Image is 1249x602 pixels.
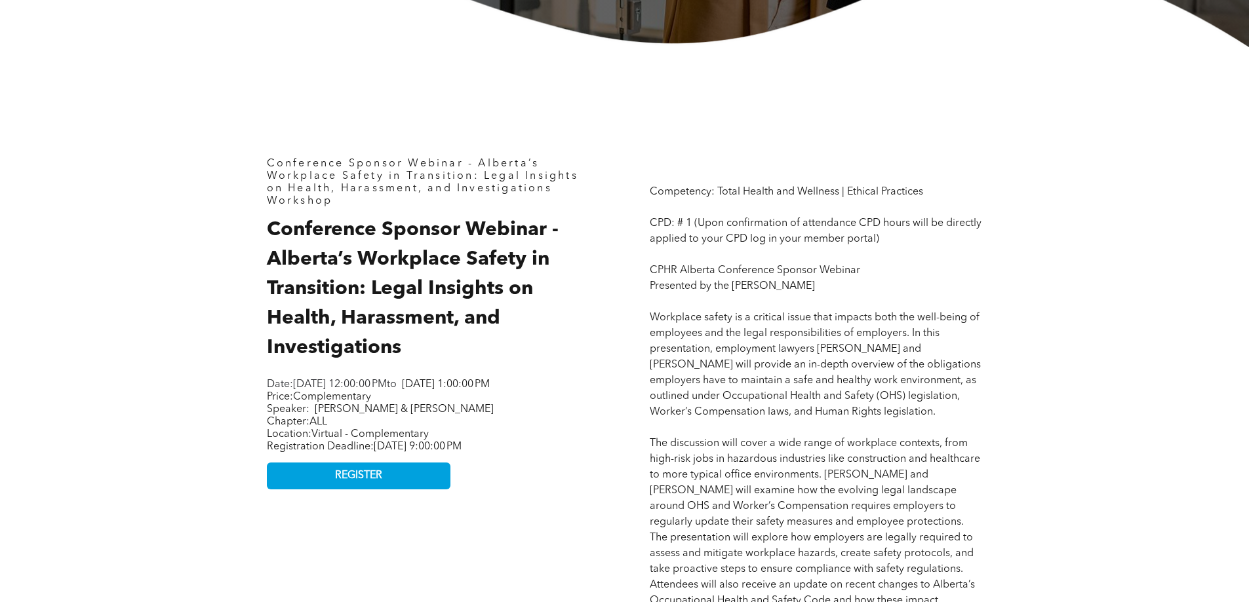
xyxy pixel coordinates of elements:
span: [DATE] 1:00:00 PM [402,379,490,390]
span: Speaker: [267,404,309,415]
span: [DATE] 12:00:00 PM [293,379,387,390]
span: [DATE] 9:00:00 PM [374,442,462,452]
a: REGISTER [267,462,450,489]
span: Workshop [267,196,333,206]
span: Date: to [267,379,397,390]
span: Price: [267,392,371,402]
span: ALL [309,417,327,427]
span: Chapter: [267,417,327,427]
span: Location: Registration Deadline: [267,429,462,452]
span: [PERSON_NAME] & [PERSON_NAME] [315,404,494,415]
span: Virtual - Complementary [311,429,429,440]
span: Complementary [293,392,371,402]
span: Conference Sponsor Webinar - Alberta’s Workplace Safety in Transition: Legal Insights on Health, ... [267,220,559,358]
span: Conference Sponsor Webinar - Alberta’s Workplace Safety in Transition: Legal Insights on Health, ... [267,159,578,194]
span: REGISTER [335,470,382,482]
